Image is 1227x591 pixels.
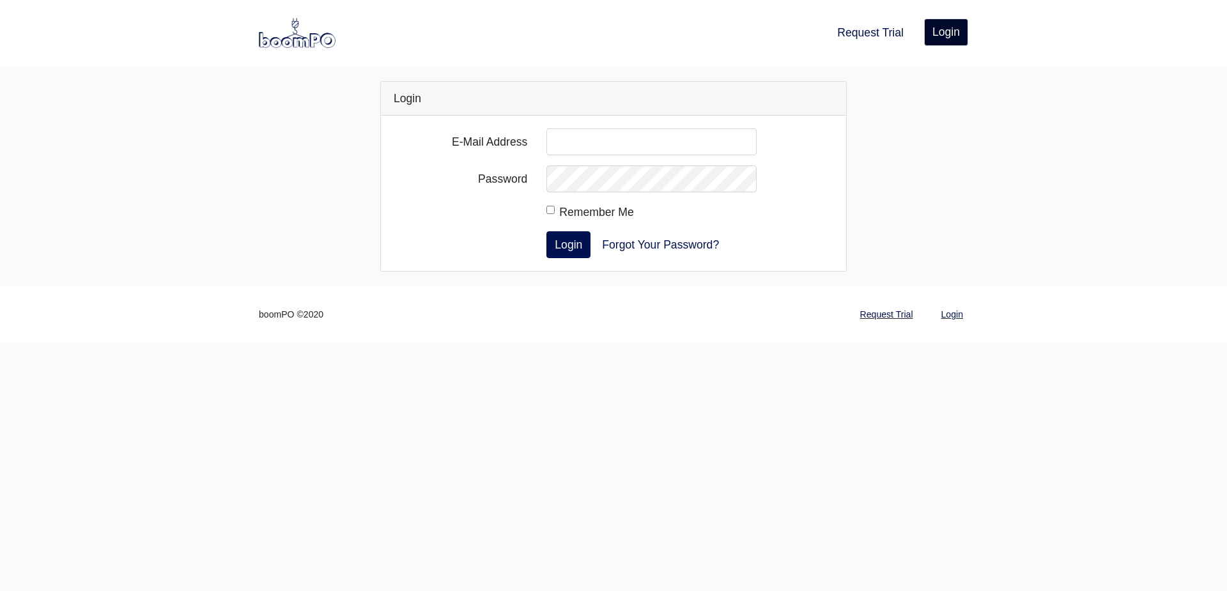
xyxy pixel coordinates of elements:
img: boomPO [259,18,336,47]
a: Forgot Your Password? [594,231,727,258]
a: Login [936,302,968,327]
label: Password [384,165,537,192]
label: Remember Me [559,203,633,221]
a: Login [924,19,968,45]
label: E-Mail Address [384,128,537,155]
button: Login [546,231,590,258]
a: Request Trial [855,302,918,327]
a: Request Trial [832,19,909,47]
small: boomPO ©2020 [259,307,323,322]
div: Login [381,82,846,116]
